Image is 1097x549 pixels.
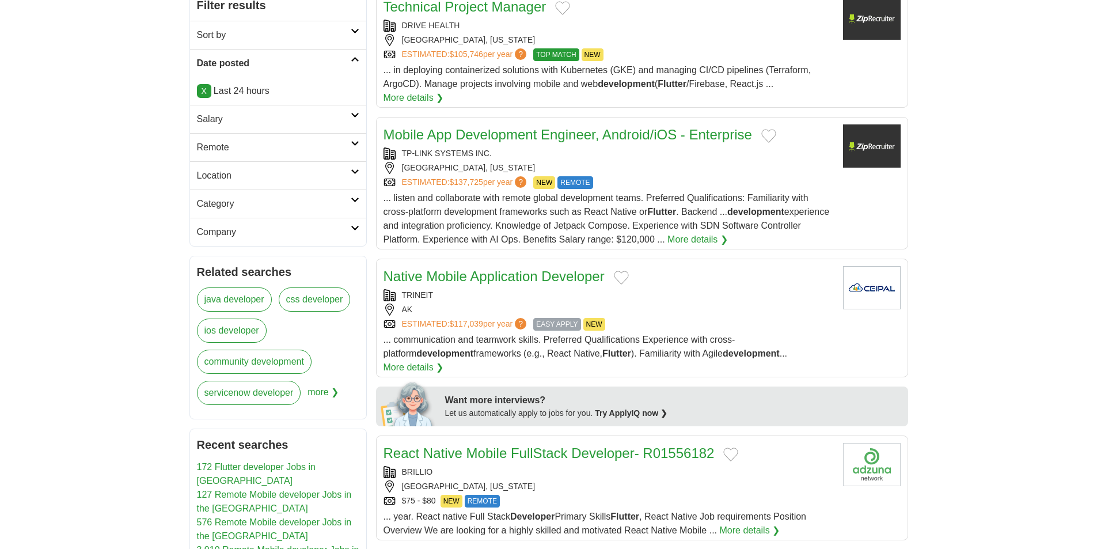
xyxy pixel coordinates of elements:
span: ? [515,318,526,330]
a: 576 Remote Mobile developer Jobs in the [GEOGRAPHIC_DATA] [197,517,352,541]
span: $117,039 [449,319,483,328]
div: [GEOGRAPHIC_DATA], [US_STATE] [384,34,834,46]
button: Add to favorite jobs [761,129,776,143]
div: TRINEIT [384,289,834,301]
a: 127 Remote Mobile developer Jobs in the [GEOGRAPHIC_DATA] [197,490,352,513]
a: More details ❯ [384,91,444,105]
span: NEW [583,318,605,331]
div: TP-LINK SYSTEMS INC. [384,147,834,160]
a: Date posted [190,49,366,77]
button: Add to favorite jobs [723,448,738,461]
span: $105,746 [449,50,483,59]
a: React Native Mobile FullStack Developer- R01556182 [384,445,715,461]
span: EASY APPLY [533,318,580,331]
strong: Flutter [610,512,639,521]
span: $137,725 [449,177,483,187]
div: AK [384,304,834,316]
h2: Date posted [197,56,351,70]
h2: Company [197,225,351,239]
button: Add to favorite jobs [614,271,629,285]
a: ESTIMATED:$137,725per year? [402,176,529,189]
span: ... in deploying containerized solutions with Kubernetes (GKE) and managing CI/CD pipelines (Terr... [384,65,811,89]
a: servicenow developer [197,381,301,405]
a: More details ❯ [667,233,728,247]
a: Company [190,218,366,246]
h2: Recent searches [197,436,359,453]
a: X [197,84,211,98]
h2: Location [197,169,351,183]
span: ... year. React native Full Stack Primary Skills , React Native Job requirements Position Overvie... [384,512,807,535]
a: 172 Flutter developer Jobs in [GEOGRAPHIC_DATA] [197,462,316,486]
strong: development [727,207,784,217]
span: NEW [582,48,603,61]
strong: development [598,79,655,89]
h2: Category [197,197,351,211]
div: [GEOGRAPHIC_DATA], [US_STATE] [384,480,834,493]
div: Let us automatically apply to jobs for you. [445,407,901,419]
p: Last 24 hours [197,84,359,98]
span: ? [515,176,526,188]
button: Add to favorite jobs [555,1,570,15]
img: apply-iq-scientist.png [381,380,436,426]
strong: Flutter [647,207,676,217]
a: ios developer [197,319,267,343]
span: ... listen and collaborate with remote global development teams. Preferred Qualifications: Famili... [384,193,830,244]
div: Want more interviews? [445,393,901,407]
h2: Sort by [197,28,351,42]
a: More details ❯ [384,361,444,374]
div: $75 - $80 [384,495,834,508]
a: Sort by [190,21,366,49]
a: Try ApplyIQ now ❯ [595,408,667,418]
a: css developer [279,287,351,312]
h2: Salary [197,112,351,126]
span: REMOTE [465,495,500,508]
span: TOP MATCH [533,48,579,61]
img: Company logo [843,266,901,309]
img: Company logo [843,124,901,168]
a: java developer [197,287,272,312]
a: ESTIMATED:$117,039per year? [402,318,529,331]
a: More details ❯ [719,524,780,537]
strong: development [416,349,473,358]
span: NEW [533,176,555,189]
a: Mobile App Development Engineer, Android/iOS - Enterprise [384,127,752,142]
img: Company logo [843,443,901,486]
a: ESTIMATED:$105,746per year? [402,48,529,61]
strong: Developer [510,512,555,521]
a: Remote [190,133,366,161]
div: DRIVE HEALTH [384,20,834,32]
a: Native Mobile Application Developer [384,268,605,284]
a: Salary [190,105,366,133]
span: ? [515,48,526,60]
div: [GEOGRAPHIC_DATA], [US_STATE] [384,162,834,174]
strong: development [723,349,780,358]
span: ... communication and teamwork skills. Preferred Qualifications Experience with cross-platform fr... [384,335,788,358]
span: more ❯ [308,381,339,412]
div: BRILLIO [384,466,834,478]
span: NEW [441,495,462,508]
a: community development [197,350,312,374]
span: REMOTE [557,176,593,189]
h2: Remote [197,141,351,154]
a: Location [190,161,366,190]
strong: Flutter [602,349,631,358]
h2: Related searches [197,263,359,281]
strong: Flutter [658,79,686,89]
a: Category [190,190,366,218]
